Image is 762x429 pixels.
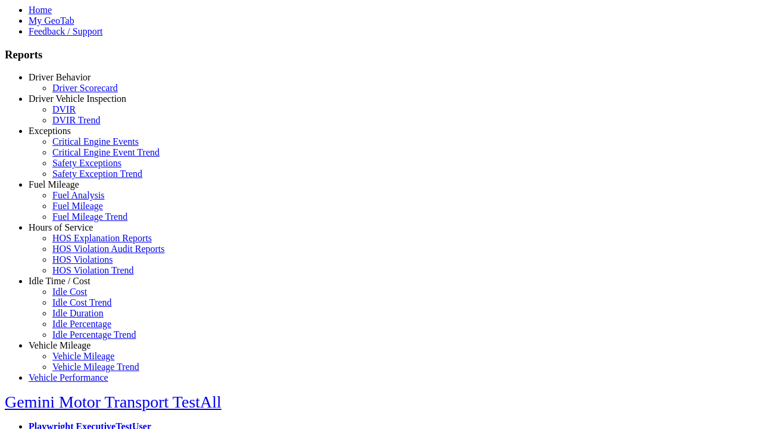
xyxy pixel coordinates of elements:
a: Safety Exceptions [52,158,121,168]
a: Safety Exception Trend [52,169,142,179]
a: Vehicle Mileage Trend [52,362,139,372]
a: Fuel Mileage [52,201,103,211]
a: Vehicle Mileage [29,340,90,350]
a: Feedback / Support [29,26,102,36]
a: Vehicle Performance [29,372,108,383]
a: HOS Violation Audit Reports [52,244,165,254]
a: Home [29,5,52,15]
a: HOS Violations [52,254,113,265]
a: My GeoTab [29,15,74,26]
a: Driver Behavior [29,72,90,82]
a: Idle Time / Cost [29,276,90,286]
a: Driver Vehicle Inspection [29,94,126,104]
a: Critical Engine Events [52,136,139,147]
a: Idle Duration [52,308,104,318]
a: Idle Cost Trend [52,297,112,307]
a: DVIR Trend [52,115,100,125]
a: Exceptions [29,126,71,136]
a: Driver Scorecard [52,83,118,93]
h3: Reports [5,48,757,61]
a: HOS Violation Trend [52,265,134,275]
a: Hours of Service [29,222,93,232]
a: Idle Percentage [52,319,111,329]
a: Fuel Mileage Trend [52,212,127,222]
a: Idle Percentage Trend [52,329,136,340]
a: Fuel Analysis [52,190,105,200]
a: Critical Engine Event Trend [52,147,160,157]
a: Idle Cost [52,287,87,297]
a: HOS Explanation Reports [52,233,152,243]
a: DVIR [52,104,76,114]
a: Gemini Motor Transport TestAll [5,393,221,411]
a: Vehicle Mileage [52,351,114,361]
a: Fuel Mileage [29,179,79,189]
